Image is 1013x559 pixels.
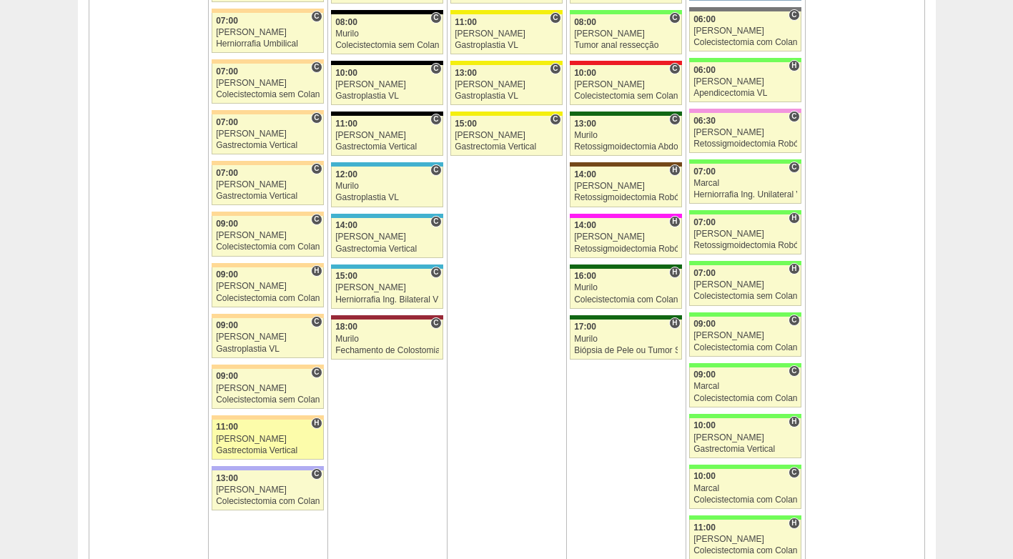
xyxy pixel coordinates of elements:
[455,91,558,101] div: Gastroplastia VL
[335,283,439,292] div: [PERSON_NAME]
[693,116,716,126] span: 06:30
[335,346,439,355] div: Fechamento de Colostomia ou Enterostomia
[693,394,797,403] div: Colecistectomia com Colangiografia VL
[216,90,320,99] div: Colecistectomia sem Colangiografia VL
[212,318,323,358] a: C 09:00 [PERSON_NAME] Gastroplastia VL
[455,80,558,89] div: [PERSON_NAME]
[570,264,681,269] div: Key: Santa Maria
[335,41,439,50] div: Colecistectomia sem Colangiografia VL
[693,167,716,177] span: 07:00
[689,214,801,254] a: H 07:00 [PERSON_NAME] Retossigmoidectomia Robótica
[574,232,678,242] div: [PERSON_NAME]
[669,317,680,329] span: Hospital
[335,271,357,281] span: 15:00
[212,470,323,510] a: C 13:00 [PERSON_NAME] Colecistectomia com Colangiografia VL
[550,63,560,74] span: Consultório
[216,180,320,189] div: [PERSON_NAME]
[331,214,443,218] div: Key: Neomater
[216,282,320,291] div: [PERSON_NAME]
[669,63,680,74] span: Consultório
[570,14,681,54] a: C 08:00 [PERSON_NAME] Tumor anal ressecção
[216,485,320,495] div: [PERSON_NAME]
[574,169,596,179] span: 14:00
[550,12,560,24] span: Consultório
[331,162,443,167] div: Key: Neomater
[574,182,678,191] div: [PERSON_NAME]
[574,271,596,281] span: 16:00
[570,61,681,65] div: Key: Assunção
[335,295,439,305] div: Herniorrafia Ing. Bilateral VL
[689,265,801,305] a: H 07:00 [PERSON_NAME] Colecistectomia sem Colangiografia VL
[450,14,562,54] a: C 11:00 [PERSON_NAME] Gastroplastia VL
[693,217,716,227] span: 07:00
[693,128,797,137] div: [PERSON_NAME]
[574,346,678,355] div: Biópsia de Pele ou Tumor Superficial
[212,59,323,64] div: Key: Bartira
[693,420,716,430] span: 10:00
[311,367,322,378] span: Consultório
[216,66,238,76] span: 07:00
[693,292,797,301] div: Colecistectomia sem Colangiografia VL
[574,119,596,129] span: 13:00
[693,523,716,533] span: 11:00
[331,315,443,320] div: Key: Sírio Libanês
[216,395,320,405] div: Colecistectomia sem Colangiografia VL
[570,315,681,320] div: Key: Santa Maria
[574,220,596,230] span: 14:00
[689,465,801,469] div: Key: Brasil
[789,212,799,224] span: Hospital
[455,41,558,50] div: Gastroplastia VL
[689,58,801,62] div: Key: Brasil
[216,16,238,26] span: 07:00
[212,13,323,53] a: C 07:00 [PERSON_NAME] Herniorrafia Umbilical
[693,190,797,199] div: Herniorrafia Ing. Unilateral VL
[430,317,441,329] span: Consultório
[335,80,439,89] div: [PERSON_NAME]
[311,112,322,124] span: Consultório
[689,261,801,265] div: Key: Brasil
[789,467,799,478] span: Consultório
[216,320,238,330] span: 09:00
[216,242,320,252] div: Colecistectomia com Colangiografia VL
[311,61,322,73] span: Consultório
[212,114,323,154] a: C 07:00 [PERSON_NAME] Gastrectomia Vertical
[331,65,443,105] a: C 10:00 [PERSON_NAME] Gastroplastia VL
[335,169,357,179] span: 12:00
[693,65,716,75] span: 06:00
[335,131,439,140] div: [PERSON_NAME]
[689,62,801,102] a: H 06:00 [PERSON_NAME] Apendicectomia VL
[430,216,441,227] span: Consultório
[335,220,357,230] span: 14:00
[689,210,801,214] div: Key: Brasil
[550,114,560,125] span: Consultório
[693,77,797,86] div: [PERSON_NAME]
[669,114,680,125] span: Consultório
[693,139,797,149] div: Retossigmoidectomia Robótica
[574,68,596,78] span: 10:00
[574,193,678,202] div: Retossigmoidectomia Robótica
[455,119,477,129] span: 15:00
[212,415,323,420] div: Key: Bartira
[789,518,799,529] span: Hospital
[789,416,799,427] span: Hospital
[693,319,716,329] span: 09:00
[570,214,681,218] div: Key: Pro Matre
[335,335,439,344] div: Murilo
[789,60,799,71] span: Hospital
[570,162,681,167] div: Key: Santa Joana
[689,367,801,407] a: C 09:00 Marcal Colecistectomia com Colangiografia VL
[216,129,320,139] div: [PERSON_NAME]
[212,212,323,216] div: Key: Bartira
[570,65,681,105] a: C 10:00 [PERSON_NAME] Colecistectomia sem Colangiografia VL
[693,495,797,505] div: Colecistectomia com Colangiografia VL
[335,29,439,39] div: Murilo
[574,41,678,50] div: Tumor anal ressecção
[789,315,799,326] span: Consultório
[335,68,357,78] span: 10:00
[216,497,320,506] div: Colecistectomia com Colangiografia VL
[331,264,443,269] div: Key: Neomater
[574,80,678,89] div: [PERSON_NAME]
[212,110,323,114] div: Key: Bartira
[216,371,238,381] span: 09:00
[689,418,801,458] a: H 10:00 [PERSON_NAME] Gastrectomia Vertical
